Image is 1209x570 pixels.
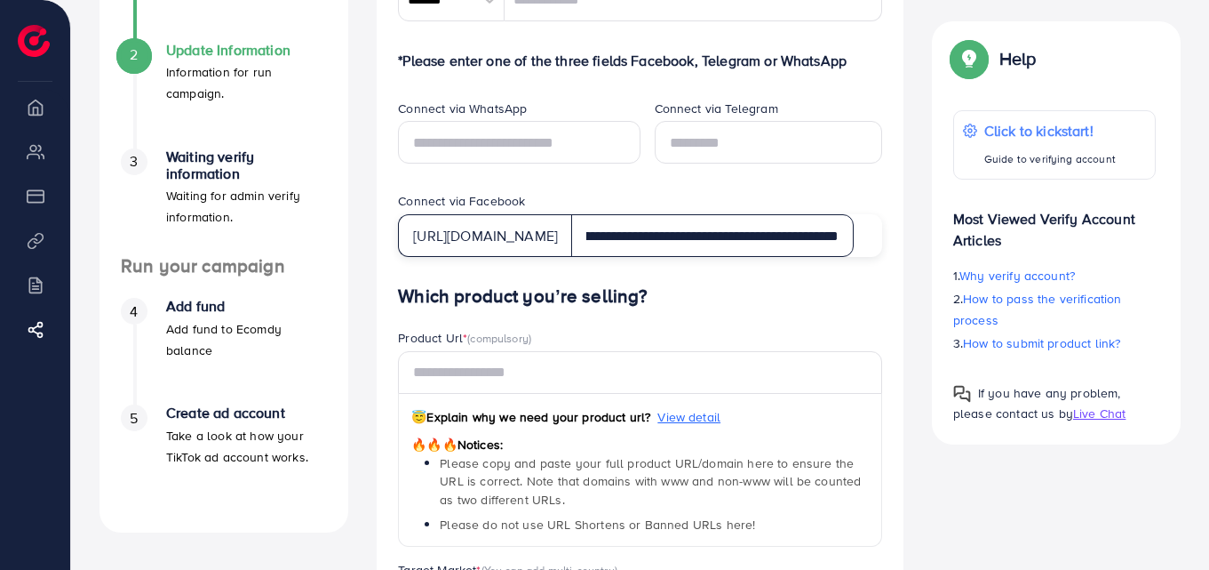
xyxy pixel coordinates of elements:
[398,214,572,257] div: [URL][DOMAIN_NAME]
[953,384,1121,422] span: If you have any problem, please contact us by
[411,408,426,426] span: 😇
[130,301,138,322] span: 4
[398,50,882,71] p: *Please enter one of the three fields Facebook, Telegram or WhatsApp
[953,290,1122,329] span: How to pass the verification process
[440,454,861,509] span: Please copy and paste your full product URL/domain here to ensure the URL is correct. Note that d...
[166,149,327,182] h4: Waiting verify information
[398,192,525,210] label: Connect via Facebook
[953,43,985,75] img: Popup guide
[130,151,138,172] span: 3
[398,329,531,347] label: Product Url
[440,516,755,534] span: Please do not use URL Shortens or Banned URLs here!
[99,405,348,511] li: Create ad account
[130,44,138,65] span: 2
[166,318,327,361] p: Add fund to Ecomdy balance
[411,436,503,454] span: Notices:
[999,48,1037,69] p: Help
[99,298,348,405] li: Add fund
[411,436,457,454] span: 🔥🔥🔥
[467,330,531,346] span: (compulsory)
[655,100,778,117] label: Connect via Telegram
[99,42,348,149] li: Update Information
[1073,405,1125,422] span: Live Chat
[166,405,327,421] h4: Create ad account
[657,408,720,426] span: View detail
[963,334,1120,352] span: How to submit product link?
[398,100,527,117] label: Connect via WhatsApp
[166,425,327,468] p: Take a look at how your TikTok ad account works.
[99,149,348,255] li: Waiting verify information
[411,408,650,426] span: Explain why we need your product url?
[984,120,1116,141] p: Click to kickstart!
[166,61,327,104] p: Information for run campaign.
[166,185,327,228] p: Waiting for admin verify information.
[953,385,971,403] img: Popup guide
[166,42,327,59] h4: Update Information
[166,298,327,315] h4: Add fund
[953,194,1156,251] p: Most Viewed Verify Account Articles
[1133,490,1196,557] iframe: Chat
[953,333,1156,354] p: 3.
[959,267,1075,285] span: Why verify account?
[18,25,50,57] img: logo
[953,288,1156,331] p: 2.
[953,265,1156,286] p: 1.
[130,408,138,429] span: 5
[398,285,882,308] h4: Which product you’re selling?
[984,149,1116,170] p: Guide to verifying account
[99,255,348,277] h4: Run your campaign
